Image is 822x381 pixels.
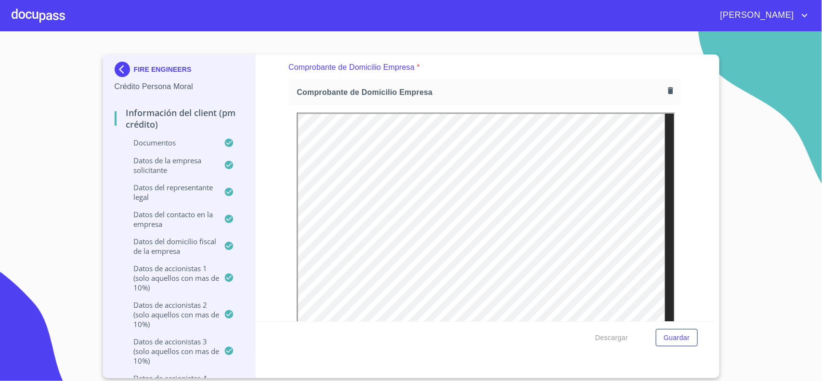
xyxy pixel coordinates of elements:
p: Documentos [115,138,224,147]
span: Guardar [664,332,690,344]
button: Descargar [591,329,632,347]
p: Información del Client (PM crédito) [115,107,244,130]
span: Descargar [595,332,628,344]
iframe: Comprobante de Domicilio Empresa [297,113,675,372]
button: Guardar [656,329,697,347]
p: FIRE ENGINEERS [134,66,192,73]
p: Datos del domicilio fiscal de la empresa [115,236,224,256]
p: Comprobante de Domicilio Empresa [288,62,415,73]
span: [PERSON_NAME] [713,8,799,23]
p: Datos del representante legal [115,183,224,202]
span: Comprobante de Domicilio Empresa [297,87,664,97]
p: Datos de accionistas 2 (solo aquellos con mas de 10%) [115,300,224,329]
p: Datos del contacto en la empresa [115,210,224,229]
div: FIRE ENGINEERS [115,62,244,81]
p: Datos de accionistas 3 (solo aquellos con mas de 10%) [115,337,224,366]
button: account of current user [713,8,810,23]
p: Datos de accionistas 1 (solo aquellos con mas de 10%) [115,263,224,292]
p: Datos de la empresa solicitante [115,156,224,175]
img: Docupass spot blue [115,62,134,77]
p: Crédito Persona Moral [115,81,244,92]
